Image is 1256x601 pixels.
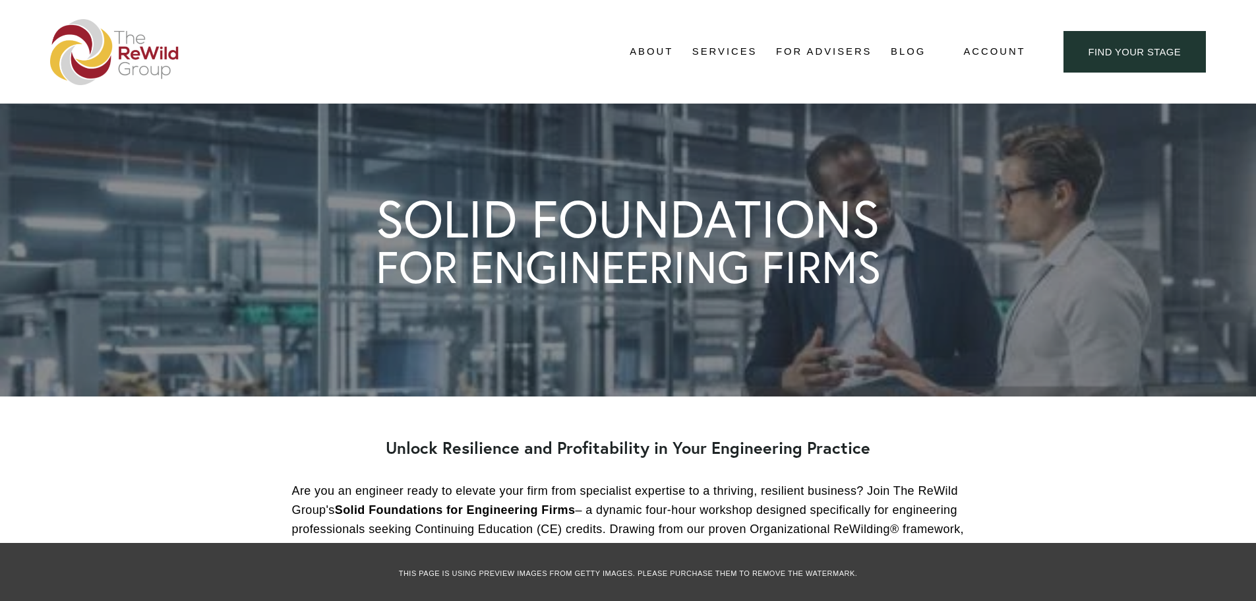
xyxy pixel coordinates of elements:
a: Account [963,43,1025,61]
span: This page is using preview images from Getty Images. Please purchase them to remove the watermark. [399,569,858,577]
span: About [630,43,673,61]
a: folder dropdown [630,42,673,62]
h1: SOLID FOUNDATIONS [376,193,880,244]
img: The ReWild Group [50,19,179,85]
strong: Solid Foundations for Engineering Firms [335,503,576,517]
a: For Advisers [776,42,872,62]
h1: FOR ENGINEERING FIRMS [376,245,881,289]
span: Services [692,43,758,61]
strong: Unlock Resilience and Profitability in Your Engineering Practice [386,437,870,459]
a: Blog [891,42,926,62]
a: find your stage [1063,31,1206,73]
p: Are you an engineer ready to elevate your firm from specialist expertise to a thriving, resilient... [292,482,965,577]
a: folder dropdown [692,42,758,62]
